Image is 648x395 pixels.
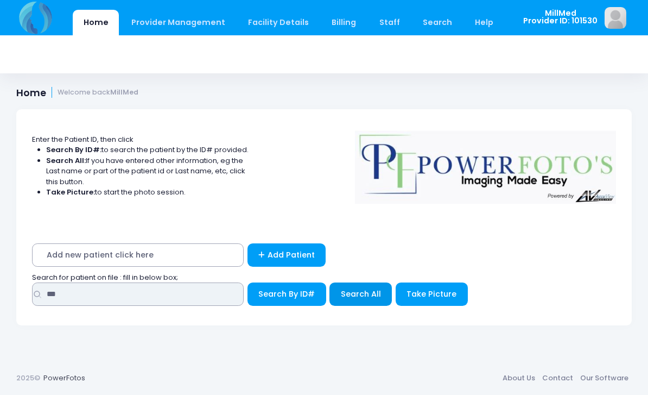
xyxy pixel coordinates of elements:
a: Staff [369,10,410,35]
h1: Home [16,87,138,98]
a: Home [73,10,119,35]
img: image [605,7,626,29]
a: Billing [321,10,367,35]
span: MillMed Provider ID: 101530 [523,9,598,25]
a: Contact [538,368,576,388]
a: Add Patient [247,243,326,267]
span: Add new patient click here [32,243,244,267]
li: If you have entered other information, eg the Last name or part of the patient id or Last name, e... [46,155,249,187]
strong: Take Picture: [46,187,95,197]
a: Provider Management [120,10,236,35]
span: Search All [341,289,381,299]
span: Search for patient on file : fill in below box; [32,272,178,283]
span: Search By ID# [258,289,315,299]
li: to start the photo session. [46,187,249,198]
a: Search [412,10,462,35]
a: Facility Details [238,10,320,35]
a: Help [465,10,504,35]
strong: MillMed [110,87,138,97]
strong: Search By ID#: [46,145,101,155]
button: Search All [329,283,392,306]
span: 2025© [16,373,40,383]
small: Welcome back [58,89,138,97]
button: Search By ID# [247,283,326,306]
strong: Search All: [46,155,86,166]
button: Take Picture [396,283,468,306]
li: to search the patient by the ID# provided. [46,145,249,155]
a: PowerFotos [43,373,85,383]
a: About Us [499,368,538,388]
span: Enter the Patient ID, then click [32,134,134,145]
img: Logo [350,123,621,204]
a: Our Software [576,368,632,388]
span: Take Picture [406,289,456,299]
